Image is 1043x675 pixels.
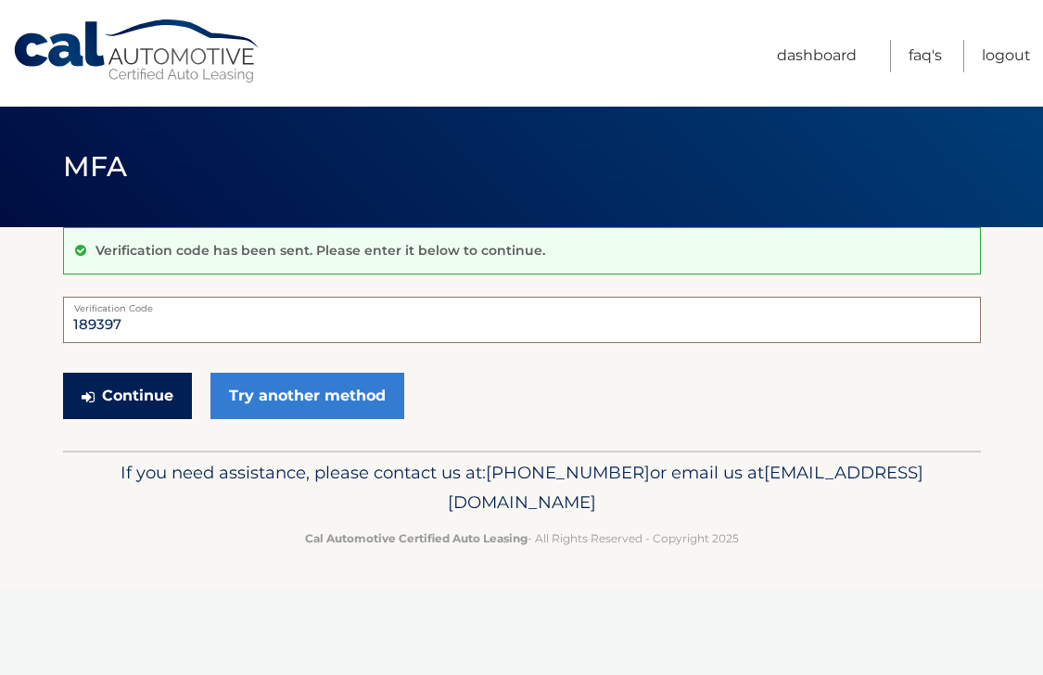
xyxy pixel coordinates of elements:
span: [PHONE_NUMBER] [486,462,650,483]
label: Verification Code [63,297,981,312]
input: Verification Code [63,297,981,343]
a: Logout [982,40,1031,72]
a: FAQ's [909,40,942,72]
strong: Cal Automotive Certified Auto Leasing [305,531,528,545]
span: [EMAIL_ADDRESS][DOMAIN_NAME] [448,462,923,513]
span: MFA [63,149,128,184]
p: If you need assistance, please contact us at: or email us at [75,458,969,517]
p: - All Rights Reserved - Copyright 2025 [75,529,969,548]
a: Dashboard [777,40,857,72]
a: Try another method [210,373,404,419]
a: Cal Automotive [12,19,262,84]
p: Verification code has been sent. Please enter it below to continue. [95,242,545,259]
button: Continue [63,373,192,419]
